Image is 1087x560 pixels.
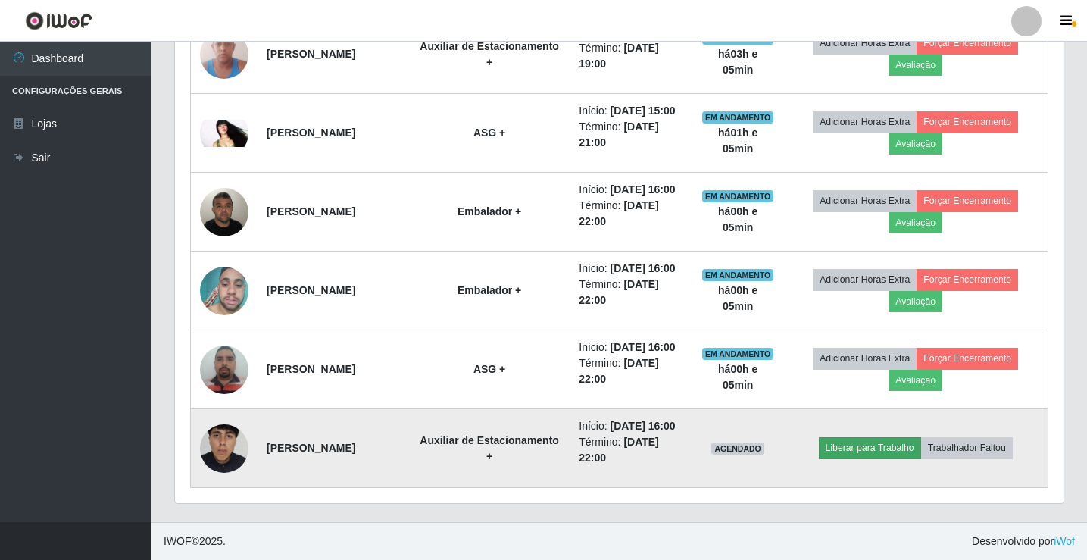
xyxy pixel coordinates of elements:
strong: [PERSON_NAME] [267,205,355,217]
strong: há 01 h e 05 min [718,127,757,155]
img: 1748551724527.jpeg [200,258,248,323]
li: Término: [579,40,683,72]
button: Forçar Encerramento [917,111,1018,133]
span: © 2025 . [164,533,226,549]
strong: há 00 h e 05 min [718,363,757,391]
span: EM ANDAMENTO [702,348,774,360]
button: Avaliação [889,370,942,391]
span: EM ANDAMENTO [702,111,774,124]
img: CoreUI Logo [25,11,92,30]
span: Desenvolvido por [972,533,1075,549]
li: Início: [579,261,683,277]
span: AGENDADO [711,443,764,455]
strong: Embalador + [458,205,521,217]
button: Forçar Encerramento [917,269,1018,290]
span: EM ANDAMENTO [702,269,774,281]
button: Forçar Encerramento [917,348,1018,369]
strong: há 00 h e 05 min [718,284,757,312]
strong: [PERSON_NAME] [267,127,355,139]
img: 1677584199687.jpeg [200,22,248,86]
strong: [PERSON_NAME] [267,363,355,375]
li: Término: [579,198,683,230]
time: [DATE] 16:00 [611,341,676,353]
li: Término: [579,277,683,308]
li: Início: [579,339,683,355]
time: [DATE] 16:00 [611,183,676,196]
li: Início: [579,103,683,119]
strong: ASG + [473,127,505,139]
img: 1686264689334.jpeg [200,337,248,402]
button: Trabalhador Faltou [921,437,1013,458]
strong: Auxiliar de Estacionamento + [420,40,559,68]
strong: há 03 h e 05 min [718,48,757,76]
button: Avaliação [889,55,942,76]
button: Adicionar Horas Extra [813,269,917,290]
button: Adicionar Horas Extra [813,348,917,369]
time: [DATE] 15:00 [611,105,676,117]
button: Liberar para Trabalho [819,437,921,458]
button: Adicionar Horas Extra [813,33,917,54]
img: 1714957062897.jpeg [200,180,248,244]
li: Término: [579,119,683,151]
strong: [PERSON_NAME] [267,48,355,60]
li: Início: [579,418,683,434]
img: 1741962667392.jpeg [200,120,248,147]
a: iWof [1054,535,1075,547]
strong: Auxiliar de Estacionamento + [420,434,559,462]
li: Término: [579,355,683,387]
button: Forçar Encerramento [917,33,1018,54]
button: Avaliação [889,133,942,155]
strong: há 00 h e 05 min [718,205,757,233]
button: Adicionar Horas Extra [813,190,917,211]
button: Forçar Encerramento [917,190,1018,211]
li: Término: [579,434,683,466]
button: Adicionar Horas Extra [813,111,917,133]
span: IWOF [164,535,192,547]
time: [DATE] 16:00 [611,420,676,432]
strong: ASG + [473,363,505,375]
time: [DATE] 16:00 [611,262,676,274]
span: EM ANDAMENTO [702,190,774,202]
strong: [PERSON_NAME] [267,442,355,454]
strong: Embalador + [458,284,521,296]
img: 1733491183363.jpeg [200,394,248,502]
button: Avaliação [889,291,942,312]
button: Avaliação [889,212,942,233]
li: Início: [579,182,683,198]
strong: [PERSON_NAME] [267,284,355,296]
